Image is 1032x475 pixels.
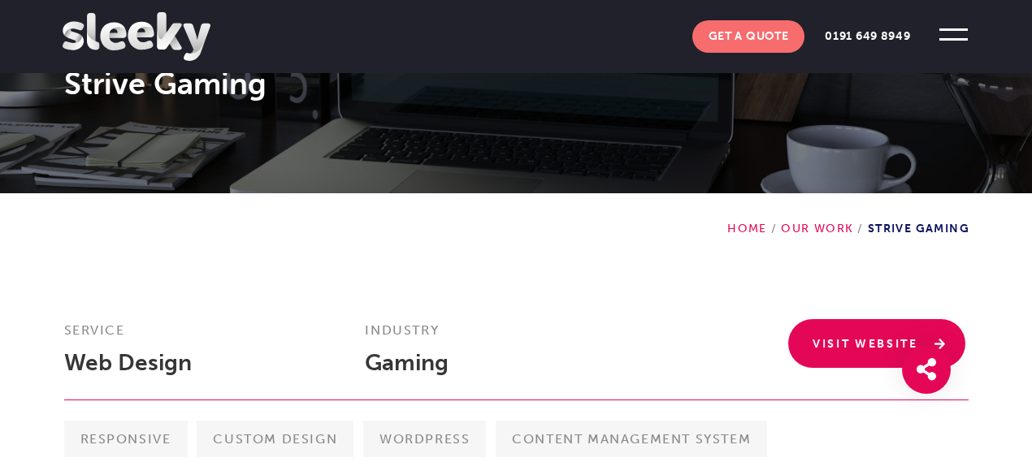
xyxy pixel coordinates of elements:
[64,421,188,457] span: Responsive
[64,63,969,104] h1: Strive Gaming
[496,421,767,457] span: Content Management System
[767,222,781,235] span: /
[64,322,125,338] strong: Service
[788,319,965,368] a: Visit Website
[63,12,210,61] img: Sleeky Web Design Newcastle
[363,421,486,457] span: Wordpress
[692,20,805,53] a: Get A Quote
[727,222,767,235] a: Home
[781,222,853,235] a: Our Work
[809,20,926,53] a: 0191 649 8949
[197,421,353,457] span: Custom Design
[365,349,449,376] a: Gaming
[64,349,192,376] a: Web Design
[727,193,969,235] div: Strive Gaming
[853,222,867,235] span: /
[365,322,439,338] strong: Industry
